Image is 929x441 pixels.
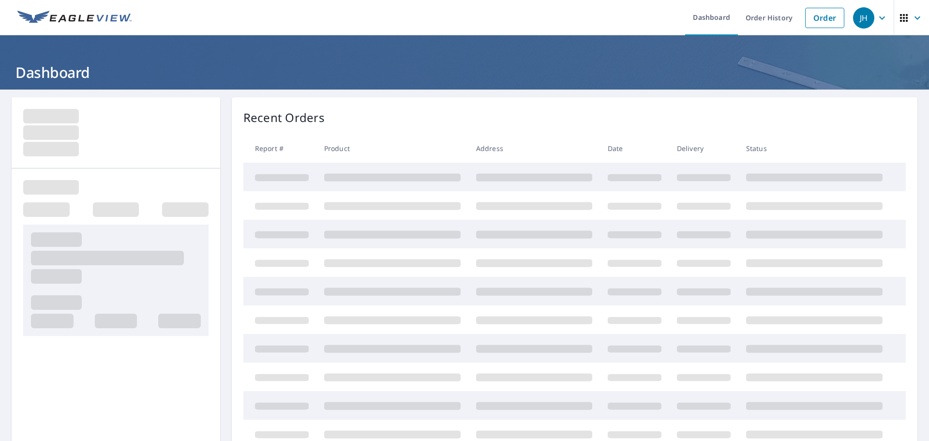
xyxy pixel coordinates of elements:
[600,134,669,163] th: Date
[316,134,468,163] th: Product
[738,134,890,163] th: Status
[243,134,316,163] th: Report #
[805,8,844,28] a: Order
[12,62,917,82] h1: Dashboard
[468,134,600,163] th: Address
[669,134,738,163] th: Delivery
[243,109,325,126] p: Recent Orders
[17,11,132,25] img: EV Logo
[853,7,874,29] div: JH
